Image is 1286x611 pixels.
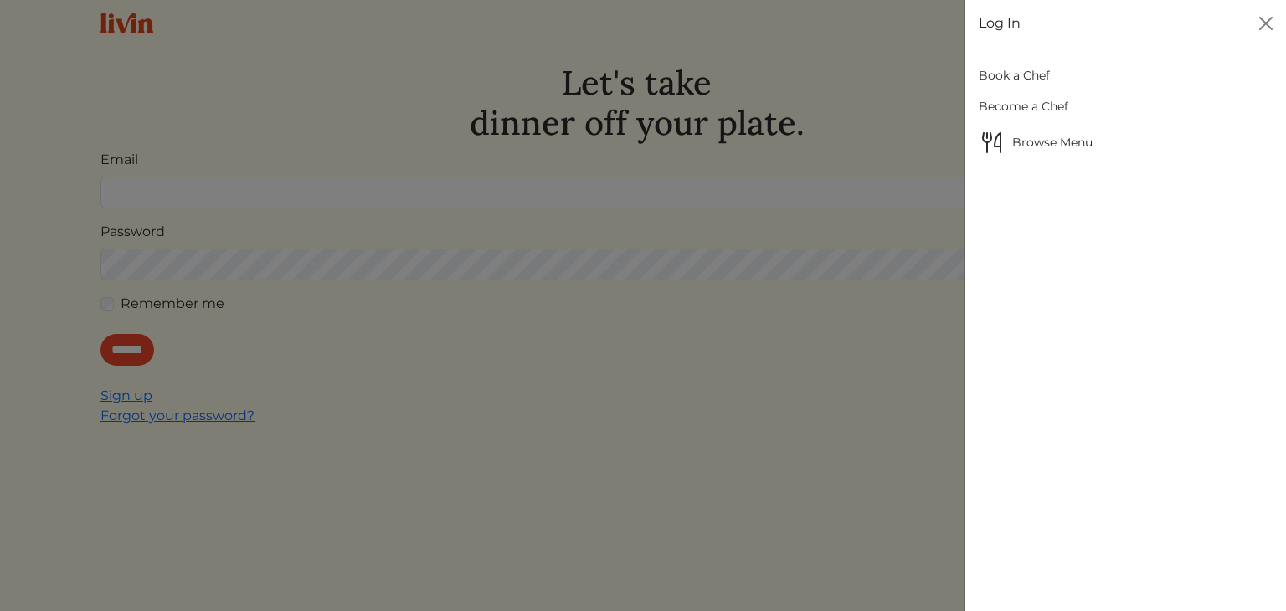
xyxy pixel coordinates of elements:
span: Browse Menu [979,129,1273,156]
img: Browse Menu [979,129,1006,156]
a: Book a Chef [979,60,1273,91]
a: Log In [979,13,1021,33]
a: Become a Chef [979,91,1273,122]
a: Browse MenuBrowse Menu [979,122,1273,162]
button: Close [1253,10,1279,37]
